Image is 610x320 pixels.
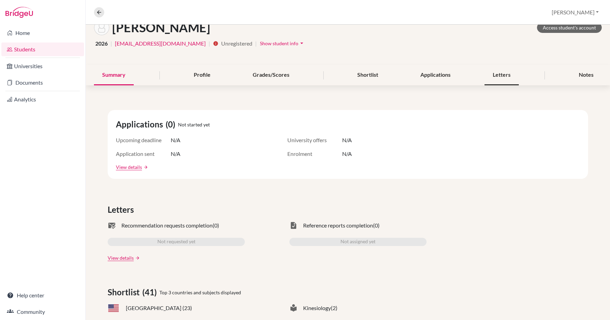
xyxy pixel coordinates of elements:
div: Grades/Scores [244,65,298,85]
span: Application sent [116,150,171,158]
span: (0) [373,221,380,230]
span: local_library [289,304,298,312]
span: [GEOGRAPHIC_DATA] (23) [126,304,192,312]
a: arrow_forward [134,256,140,260]
span: (0) [213,221,219,230]
span: N/A [342,136,352,144]
span: (0) [166,118,178,131]
img: Bridge-U [5,7,33,18]
span: Not assigned yet [340,238,375,246]
span: Applications [116,118,166,131]
a: Community [1,305,84,319]
span: Not requested yet [157,238,195,246]
span: Unregistered [221,39,252,48]
div: Profile [186,65,219,85]
span: task [289,221,298,230]
i: info [213,41,218,46]
span: N/A [342,150,352,158]
span: Kinesiology [303,304,331,312]
span: (41) [142,286,159,298]
span: | [110,39,112,48]
a: Students [1,42,84,56]
h1: [PERSON_NAME] [112,20,210,35]
span: Upcoming deadline [116,136,171,144]
a: View details [116,163,142,171]
span: Shortlist [108,286,142,298]
a: Home [1,26,84,40]
span: University offers [287,136,342,144]
button: Show student infoarrow_drop_down [260,38,306,49]
span: Enrolment [287,150,342,158]
a: Universities [1,59,84,73]
span: Not started yet [178,121,210,128]
span: Reference reports completion [303,221,373,230]
span: (2) [331,304,337,312]
div: Applications [412,65,459,85]
a: arrow_forward [142,165,148,170]
span: | [255,39,257,48]
a: Access student's account [537,22,602,33]
span: Letters [108,204,136,216]
button: [PERSON_NAME] [549,6,602,19]
div: Notes [571,65,602,85]
a: View details [108,254,134,261]
span: Show student info [260,40,298,46]
span: | [208,39,210,48]
span: N/A [171,150,180,158]
span: US [108,304,119,312]
a: Analytics [1,93,84,106]
a: [EMAIL_ADDRESS][DOMAIN_NAME] [115,39,206,48]
span: mark_email_read [108,221,116,230]
img: Solana Rao's avatar [94,20,109,35]
a: Help center [1,288,84,302]
span: Recommendation requests completion [121,221,213,230]
span: Top 3 countries and subjects displayed [159,289,241,296]
i: arrow_drop_down [298,40,305,47]
div: Letters [485,65,519,85]
div: Shortlist [349,65,386,85]
div: Summary [94,65,134,85]
span: N/A [171,136,180,144]
span: 2026 [95,39,108,48]
a: Documents [1,76,84,89]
